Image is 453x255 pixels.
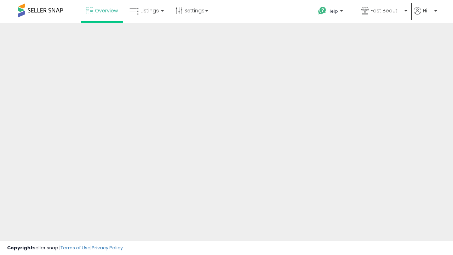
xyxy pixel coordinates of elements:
[95,7,118,14] span: Overview
[7,245,123,251] div: seller snap | |
[328,8,338,14] span: Help
[7,244,33,251] strong: Copyright
[423,7,432,14] span: Hi IT
[312,1,355,23] a: Help
[371,7,402,14] span: Fast Beauty ([GEOGRAPHIC_DATA])
[318,6,327,15] i: Get Help
[141,7,159,14] span: Listings
[414,7,437,23] a: Hi IT
[92,244,123,251] a: Privacy Policy
[61,244,91,251] a: Terms of Use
